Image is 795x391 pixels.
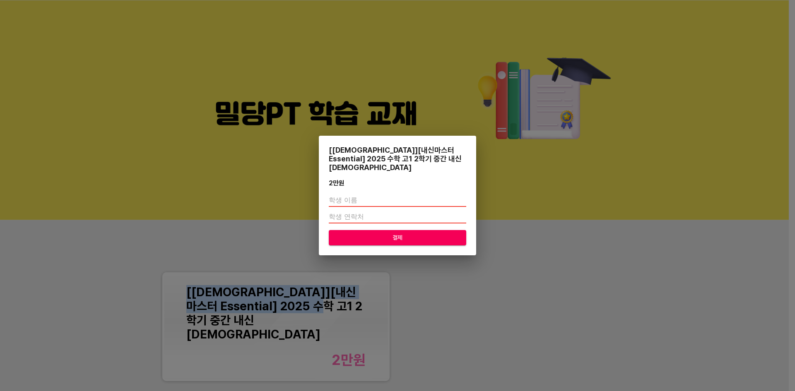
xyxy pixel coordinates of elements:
[329,230,466,245] button: 결제
[329,146,466,172] div: [[DEMOGRAPHIC_DATA]][내신마스터 Essential] 2025 수학 고1 2학기 중간 내신[DEMOGRAPHIC_DATA]
[329,179,344,187] div: 2만 원
[329,210,466,223] input: 학생 연락처
[335,233,460,243] span: 결제
[329,194,466,207] input: 학생 이름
